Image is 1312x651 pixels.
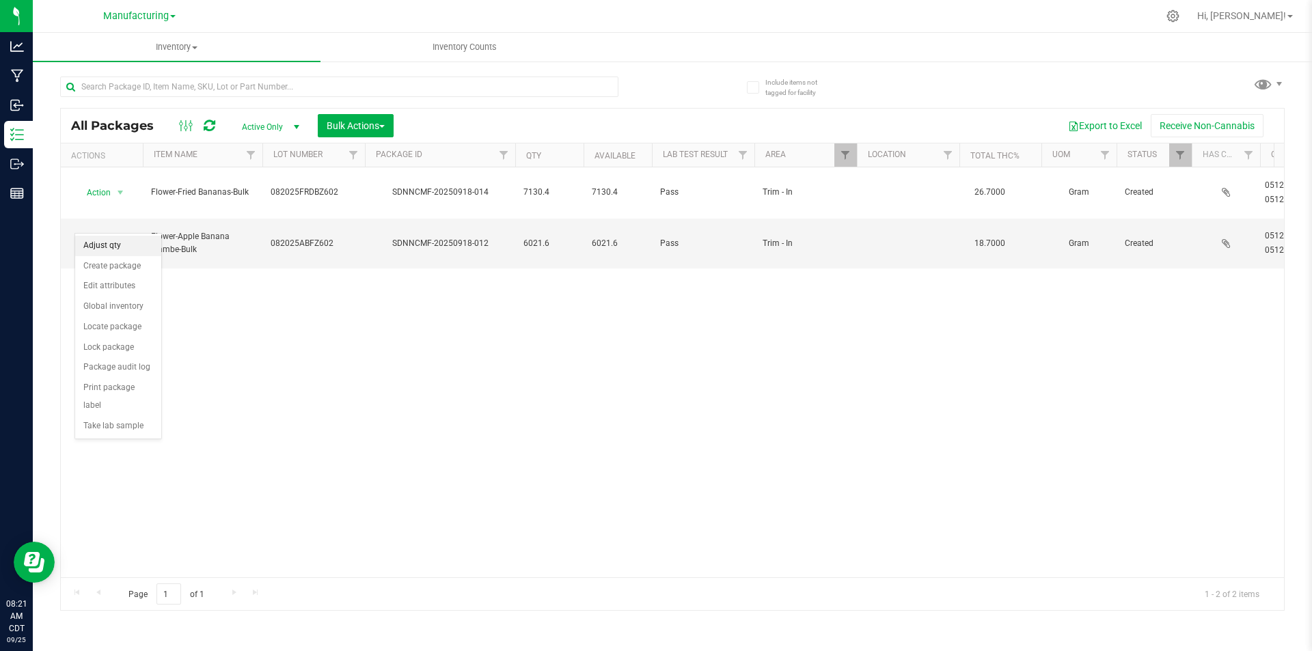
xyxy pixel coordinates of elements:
[660,186,746,199] span: Pass
[117,583,215,605] span: Page of 1
[1197,10,1286,21] span: Hi, [PERSON_NAME]!
[1094,143,1117,167] a: Filter
[75,296,161,317] li: Global inventory
[493,143,515,167] a: Filter
[240,143,262,167] a: Filter
[342,143,365,167] a: Filter
[660,237,746,250] span: Pass
[10,157,24,171] inline-svg: Outbound
[765,77,834,98] span: Include items not tagged for facility
[60,77,618,97] input: Search Package ID, Item Name, SKU, Lot or Part Number...
[765,150,786,159] a: Area
[523,186,575,199] span: 7130.4
[327,120,385,131] span: Bulk Actions
[968,182,1012,202] span: 26.7000
[10,40,24,53] inline-svg: Analytics
[151,186,254,199] span: Flower-Fried Bananas-Bulk
[1052,150,1070,159] a: UOM
[71,118,167,133] span: All Packages
[1194,583,1270,604] span: 1 - 2 of 2 items
[834,143,857,167] a: Filter
[732,143,754,167] a: Filter
[71,151,137,161] div: Actions
[937,143,959,167] a: Filter
[968,234,1012,253] span: 18.7000
[1050,186,1108,199] span: Gram
[10,186,24,200] inline-svg: Reports
[10,69,24,83] inline-svg: Manufacturing
[1169,143,1192,167] a: Filter
[75,357,161,378] li: Package audit log
[763,237,849,250] span: Trim - In
[1151,114,1263,137] button: Receive Non-Cannabis
[6,635,27,645] p: 09/25
[523,237,575,250] span: 6021.6
[273,150,323,159] a: Lot Number
[271,186,357,199] span: 082025FRDBZ602
[75,256,161,277] li: Create package
[1050,237,1108,250] span: Gram
[154,150,197,159] a: Item Name
[592,237,644,250] span: 6021.6
[526,151,541,161] a: Qty
[75,337,161,358] li: Lock package
[75,236,161,256] li: Adjust qty
[592,186,644,199] span: 7130.4
[75,416,161,437] li: Take lab sample
[1192,143,1260,167] th: Has COA
[320,33,608,61] a: Inventory Counts
[6,598,27,635] p: 08:21 AM CDT
[75,317,161,337] li: Locate package
[594,151,635,161] a: Available
[663,150,728,159] a: Lab Test Result
[1059,114,1151,137] button: Export to Excel
[14,542,55,583] iframe: Resource center
[10,98,24,112] inline-svg: Inbound
[103,10,169,22] span: Manufacturing
[868,150,906,159] a: Location
[1125,237,1184,250] span: Created
[33,33,320,61] a: Inventory
[414,41,515,53] span: Inventory Counts
[151,230,254,256] span: Flower-Apple Banana Flambe-Bulk
[363,237,517,250] div: SDNNCMF-20250918-012
[1164,10,1181,23] div: Manage settings
[1125,186,1184,199] span: Created
[75,378,161,415] li: Print package label
[74,183,111,202] span: Action
[763,186,849,199] span: Trim - In
[10,128,24,141] inline-svg: Inventory
[376,150,422,159] a: Package ID
[363,186,517,199] div: SDNNCMF-20250918-014
[970,151,1020,161] a: Total THC%
[318,114,394,137] button: Bulk Actions
[1238,143,1260,167] a: Filter
[271,237,357,250] span: 082025ABFZ602
[75,276,161,296] li: Edit attributes
[156,583,181,605] input: 1
[1127,150,1157,159] a: Status
[33,41,320,53] span: Inventory
[112,183,129,202] span: select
